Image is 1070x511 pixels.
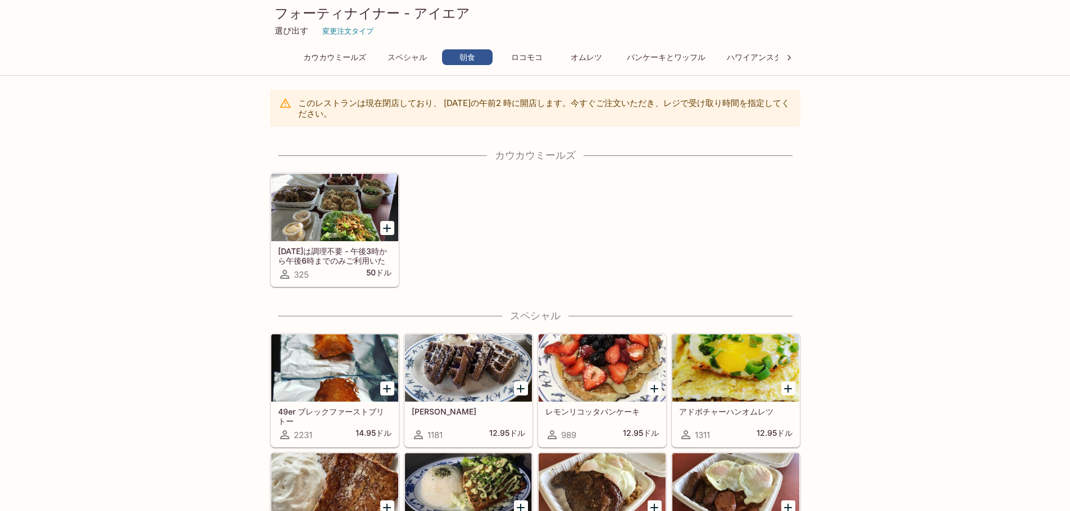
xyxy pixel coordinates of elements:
button: アドボチャーハンオムレツを追加 [781,381,795,395]
font: 325 [294,269,309,280]
font: カウカウミールズ [495,149,576,161]
div: アドボチャーハンオムレツ [672,334,799,402]
font: [DATE]は調理不要 - 午後3時から午後6時までのみご利用いただけます [278,246,387,275]
font: 朝食 [459,53,475,62]
font: ハワイアンスタイルフレンチトースト [727,53,860,62]
font: アドボチャーハンオムレツ [679,407,773,416]
font: 12.95ドル [623,428,659,438]
font: ロコモコ [511,53,543,62]
button: 49er ブレックファーストブリトーを追加 [380,381,394,395]
button: UBEワッフルを追加 [514,381,528,395]
div: 49er ブレックファーストブリトー [271,334,398,402]
a: [PERSON_NAME]118112.95ドル [404,334,532,447]
a: [DATE]は調理不要 - 午後3時から午後6時までのみご利用いただけます32550ドル [271,173,399,287]
font: オムレツ [571,53,602,62]
font: 12.95ドル [757,428,793,438]
div: 宇部ワッフル [405,334,532,402]
button: 本日は調理不要を追加 - 午後3時から午後6時までのみご利用いただけます [380,221,394,235]
font: 2231 [294,430,312,440]
font: 50ドル [366,268,391,277]
div: レモンリコッタパンケーキ [539,334,666,402]
a: レモンリコッタパンケーキ98912.95ドル [538,334,666,447]
font: 1181 [427,430,443,440]
font: パンケーキとワッフル [627,53,705,62]
font: 。今すぐご注文いただき、レジで受け取り時間を指定してください。 [298,98,790,119]
font: スペシャル [388,53,427,62]
font: このレストランは現在閉店しており、 [298,98,441,108]
font: 選び出す [275,25,308,36]
div: 今日は調理不要 - 午後3時から午後6時までのみご利用いただけます [271,174,398,241]
font: 午前2 [479,98,501,108]
button: レモンリコッタパンケーキを追加 [648,381,662,395]
font: 49er ブレックファーストブリトー [278,407,384,426]
font: 12.95ドル [489,428,525,438]
a: アドボチャーハンオムレツ131112.95ドル [672,334,800,447]
font: レモンリコッタパンケーキ [545,407,640,416]
font: 14.95ドル [356,428,391,438]
a: 49er ブレックファーストブリトー223114.95ドル [271,334,399,447]
font: 変更注文タイプ [322,26,374,35]
font: フォーティナイナー - アイエア [275,5,470,21]
font: 時に開店します [503,98,562,108]
font: 1311 [695,430,710,440]
font: 989 [561,430,576,440]
font: [DATE]の [444,98,479,108]
font: スペシャル [510,310,561,321]
button: 変更注文タイプ [317,22,379,40]
font: [PERSON_NAME] [412,407,476,416]
font: カウカウミールズ [303,53,366,62]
